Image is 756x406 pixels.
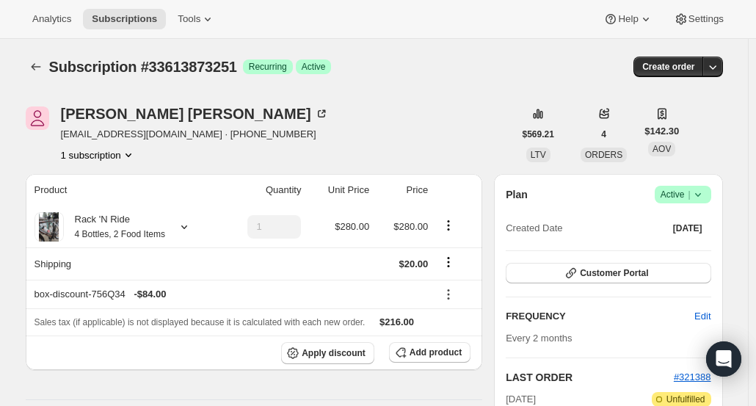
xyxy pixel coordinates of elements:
span: | [688,189,690,200]
span: Customer Portal [580,267,648,279]
span: $216.00 [379,316,414,327]
span: Subscriptions [92,13,157,25]
button: Help [595,9,661,29]
button: 4 [592,124,615,145]
button: Subscriptions [26,57,46,77]
button: [DATE] [664,218,711,239]
span: Active [661,187,705,202]
span: $569.21 [523,128,554,140]
span: Subscription #33613873251 [49,59,237,75]
h2: Plan [506,187,528,202]
span: Help [618,13,638,25]
span: Sales tax (if applicable) is not displayed because it is calculated with each new order. [34,317,366,327]
span: Edit [694,309,710,324]
th: Quantity [221,174,305,206]
th: Shipping [26,247,222,280]
span: 4 [601,128,606,140]
button: $569.21 [514,124,563,145]
th: Product [26,174,222,206]
button: #321388 [674,370,711,385]
span: $142.30 [644,124,679,139]
th: Unit Price [305,174,374,206]
span: - $84.00 [134,287,166,302]
button: Create order [633,57,703,77]
div: Rack 'N Ride [64,212,165,242]
span: [EMAIL_ADDRESS][DOMAIN_NAME] · [PHONE_NUMBER] [61,127,329,142]
span: Add product [410,347,462,358]
span: Recurring [249,61,287,73]
span: Settings [688,13,724,25]
button: Product actions [437,217,460,233]
span: Create order [642,61,694,73]
span: $20.00 [399,258,428,269]
h2: FREQUENCY [506,309,694,324]
span: Thomas Weber [26,106,49,130]
button: Customer Portal [506,263,710,283]
span: Analytics [32,13,71,25]
button: Tools [169,9,224,29]
button: Product actions [61,148,136,162]
span: Apply discount [302,347,366,359]
button: Add product [389,342,470,363]
button: Subscriptions [83,9,166,29]
button: Shipping actions [437,254,460,270]
span: Created Date [506,221,562,236]
h2: LAST ORDER [506,370,674,385]
span: LTV [531,150,546,160]
button: Apply discount [281,342,374,364]
span: Active [302,61,326,73]
span: [DATE] [673,222,702,234]
span: Tools [178,13,200,25]
div: Open Intercom Messenger [706,341,741,377]
a: #321388 [674,371,711,383]
button: Edit [686,305,719,328]
button: Settings [665,9,733,29]
span: Every 2 months [506,333,572,344]
span: ORDERS [585,150,622,160]
span: Unfulfilled [666,394,705,405]
span: AOV [653,144,671,154]
div: box-discount-756Q34 [34,287,429,302]
span: $280.00 [335,221,369,232]
span: $280.00 [393,221,428,232]
th: Price [374,174,432,206]
div: [PERSON_NAME] [PERSON_NAME] [61,106,329,121]
button: Analytics [23,9,80,29]
small: 4 Bottles, 2 Food Items [75,229,165,239]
